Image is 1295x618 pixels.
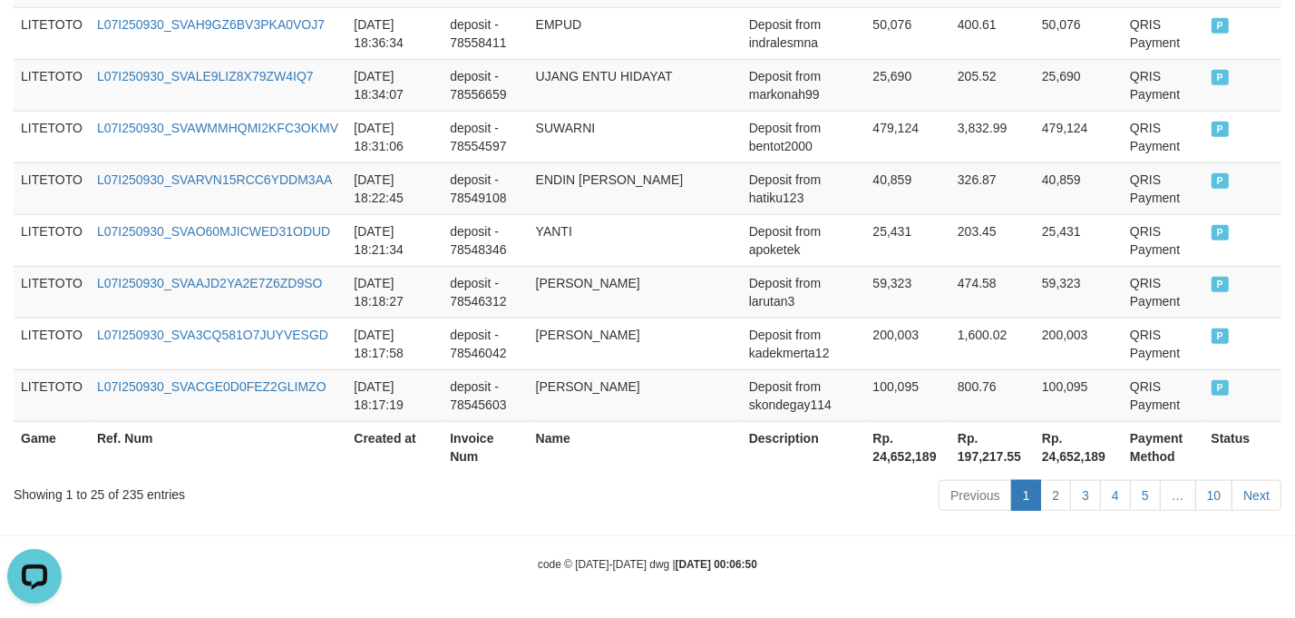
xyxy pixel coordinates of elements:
th: Rp. 24,652,189 [1035,421,1123,473]
td: [DATE] 18:17:58 [346,318,443,369]
a: 2 [1040,480,1071,511]
a: 5 [1130,480,1161,511]
td: 59,323 [866,266,950,318]
span: PAID [1212,70,1230,85]
td: [PERSON_NAME] [529,369,742,421]
td: 25,690 [1035,59,1123,111]
a: L07I250930_SVAWMMHQMI2KFC3OKMV [97,121,338,135]
td: 479,124 [866,111,950,162]
td: deposit - 78548346 [443,214,528,266]
a: Previous [939,480,1011,511]
td: LITETOTO [14,7,90,59]
a: … [1160,480,1196,511]
td: LITETOTO [14,214,90,266]
td: QRIS Payment [1123,7,1204,59]
a: L07I250930_SVA3CQ581O7JUYVESGD [97,328,328,342]
td: 326.87 [950,162,1035,214]
th: Description [742,421,866,473]
td: 200,003 [866,318,950,369]
a: L07I250930_SVARVN15RCC6YDDM3AA [97,172,332,187]
td: LITETOTO [14,162,90,214]
td: Deposit from markonah99 [742,59,866,111]
td: Deposit from larutan3 [742,266,866,318]
td: Deposit from indralesmna [742,7,866,59]
th: Name [529,421,742,473]
th: Created at [346,421,443,473]
a: 1 [1011,480,1042,511]
span: PAID [1212,18,1230,34]
th: Invoice Num [443,421,528,473]
td: QRIS Payment [1123,318,1204,369]
td: 474.58 [950,266,1035,318]
td: [PERSON_NAME] [529,318,742,369]
td: [DATE] 18:21:34 [346,214,443,266]
a: 10 [1195,480,1233,511]
th: Rp. 197,217.55 [950,421,1035,473]
td: QRIS Payment [1123,369,1204,421]
td: QRIS Payment [1123,266,1204,318]
td: 40,859 [1035,162,1123,214]
td: QRIS Payment [1123,111,1204,162]
td: QRIS Payment [1123,59,1204,111]
a: L07I250930_SVAAJD2YA2E7Z6ZD9SO [97,276,323,290]
td: 25,690 [866,59,950,111]
td: deposit - 78545603 [443,369,528,421]
button: Open LiveChat chat widget [7,7,62,62]
td: YANTI [529,214,742,266]
th: Ref. Num [90,421,346,473]
a: L07I250930_SVAH9GZ6BV3PKA0VOJ7 [97,17,325,32]
small: code © [DATE]-[DATE] dwg | [538,558,757,571]
td: deposit - 78558411 [443,7,528,59]
td: 800.76 [950,369,1035,421]
span: PAID [1212,225,1230,240]
th: Game [14,421,90,473]
td: [DATE] 18:22:45 [346,162,443,214]
td: Deposit from skondegay114 [742,369,866,421]
div: Showing 1 to 25 of 235 entries [14,478,526,504]
td: QRIS Payment [1123,214,1204,266]
td: QRIS Payment [1123,162,1204,214]
td: LITETOTO [14,318,90,369]
td: deposit - 78546042 [443,318,528,369]
td: LITETOTO [14,369,90,421]
td: Deposit from apoketek [742,214,866,266]
td: deposit - 78554597 [443,111,528,162]
td: deposit - 78546312 [443,266,528,318]
strong: [DATE] 00:06:50 [676,558,757,571]
td: 1,600.02 [950,318,1035,369]
td: 100,095 [866,369,950,421]
span: PAID [1212,122,1230,137]
td: 400.61 [950,7,1035,59]
td: 40,859 [866,162,950,214]
td: UJANG ENTU HIDAYAT [529,59,742,111]
th: Status [1204,421,1281,473]
td: 25,431 [1035,214,1123,266]
a: L07I250930_SVACGE0D0FEZ2GLIMZO [97,379,326,394]
td: Deposit from kadekmerta12 [742,318,866,369]
td: SUWARNI [529,111,742,162]
td: 50,076 [866,7,950,59]
a: Next [1232,480,1281,511]
td: 50,076 [1035,7,1123,59]
td: 25,431 [866,214,950,266]
td: [DATE] 18:18:27 [346,266,443,318]
th: Rp. 24,652,189 [866,421,950,473]
span: PAID [1212,173,1230,189]
td: ENDIN [PERSON_NAME] [529,162,742,214]
td: deposit - 78556659 [443,59,528,111]
td: 200,003 [1035,318,1123,369]
a: 4 [1100,480,1131,511]
span: PAID [1212,380,1230,396]
td: Deposit from bentot2000 [742,111,866,162]
td: 479,124 [1035,111,1123,162]
a: L07I250930_SVALE9LIZ8X79ZW4IQ7 [97,69,314,83]
a: L07I250930_SVAO60MJICWED31ODUD [97,224,330,239]
td: [DATE] 18:31:06 [346,111,443,162]
td: [DATE] 18:36:34 [346,7,443,59]
td: [DATE] 18:34:07 [346,59,443,111]
td: LITETOTO [14,266,90,318]
td: 100,095 [1035,369,1123,421]
td: LITETOTO [14,59,90,111]
td: [PERSON_NAME] [529,266,742,318]
a: 3 [1070,480,1101,511]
